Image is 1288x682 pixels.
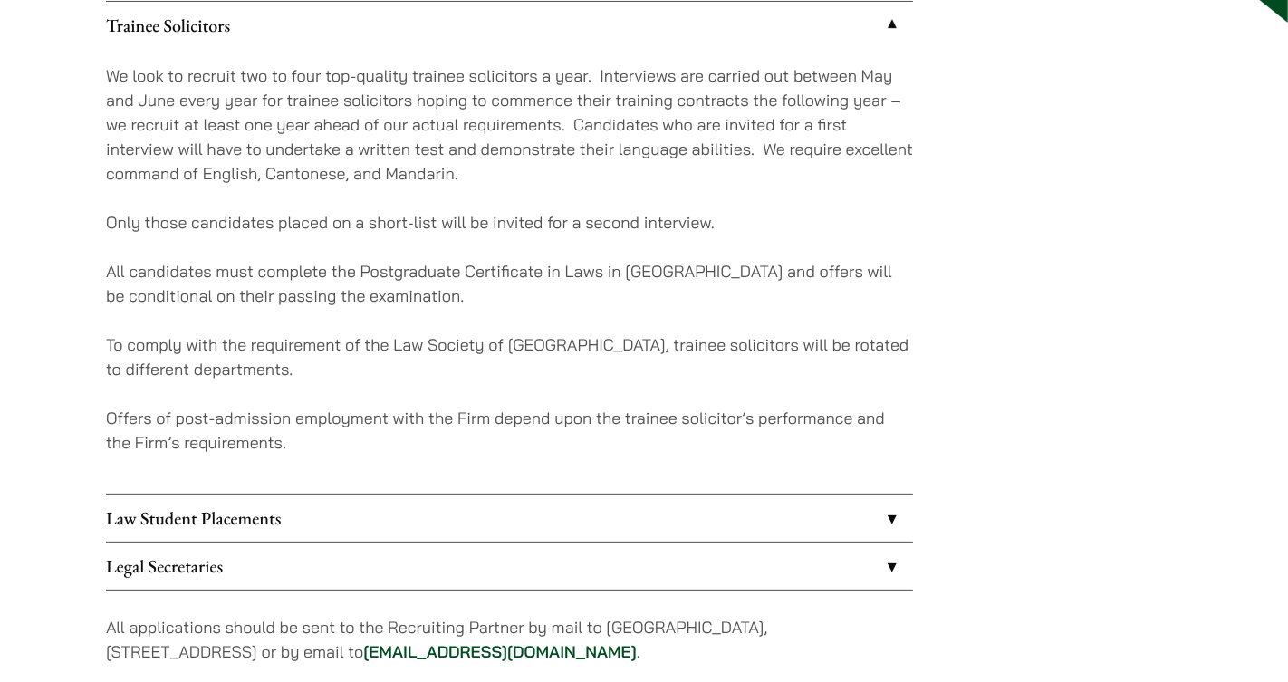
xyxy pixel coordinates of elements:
[106,543,913,590] a: Legal Secretaries
[106,49,913,494] div: Trainee Solicitors
[106,259,913,308] p: All candidates must complete the Postgraduate Certificate in Laws in [GEOGRAPHIC_DATA] and offers...
[106,406,913,455] p: Offers of post-admission employment with the Firm depend upon the trainee solicitor’s performance...
[106,2,913,49] a: Trainee Solicitors
[106,63,913,186] p: We look to recruit two to four top-quality trainee solicitors a year. Interviews are carried out ...
[106,210,913,235] p: Only those candidates placed on a short-list will be invited for a second interview.
[106,332,913,381] p: To comply with the requirement of the Law Society of [GEOGRAPHIC_DATA], trainee solicitors will b...
[106,495,913,542] a: Law Student Placements
[363,641,637,662] a: [EMAIL_ADDRESS][DOMAIN_NAME]
[106,615,913,664] p: All applications should be sent to the Recruiting Partner by mail to [GEOGRAPHIC_DATA], [STREET_A...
